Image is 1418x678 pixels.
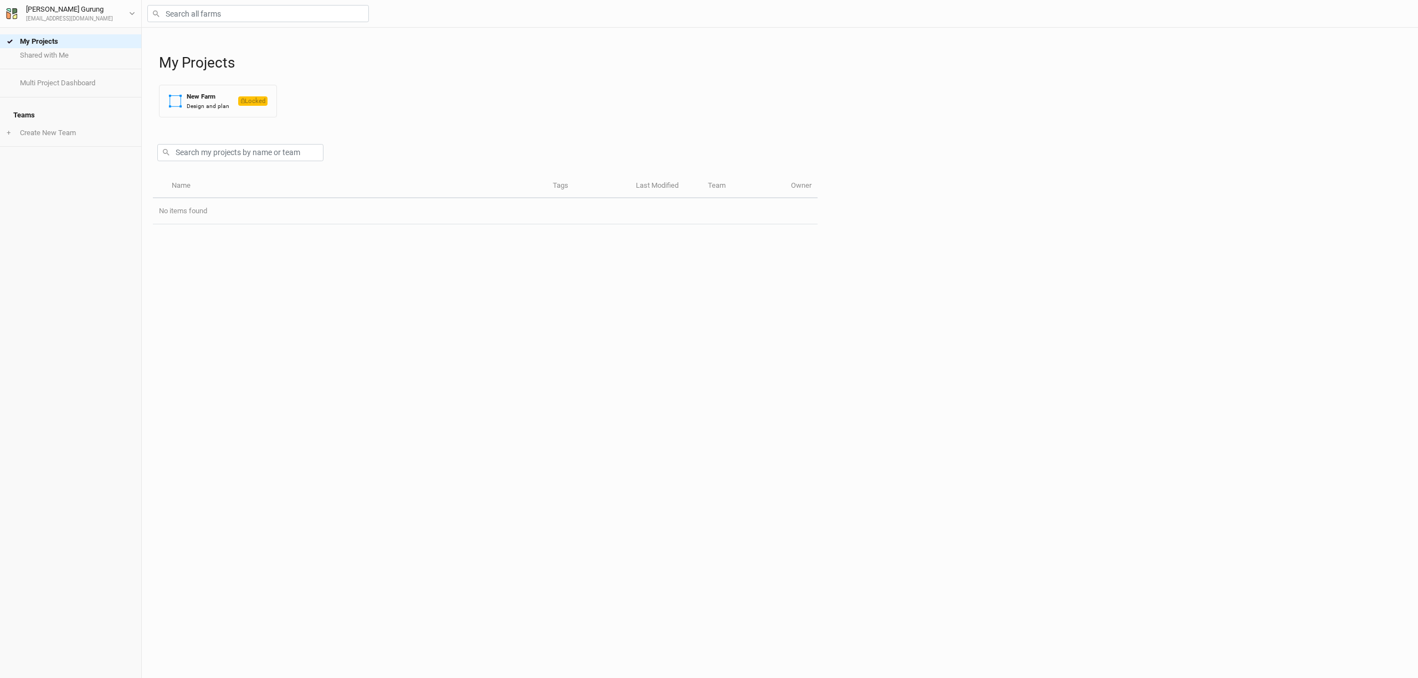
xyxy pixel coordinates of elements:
[547,174,630,198] th: Tags
[147,5,369,22] input: Search all farms
[785,174,818,198] th: Owner
[7,129,11,137] span: +
[159,54,1407,71] h1: My Projects
[7,104,135,126] h4: Teams
[630,174,702,198] th: Last Modified
[238,96,268,106] span: Locked
[26,15,113,23] div: [EMAIL_ADDRESS][DOMAIN_NAME]
[187,92,229,101] div: New Farm
[6,3,136,23] button: [PERSON_NAME] Gurung[EMAIL_ADDRESS][DOMAIN_NAME]
[702,174,785,198] th: Team
[157,144,323,161] input: Search my projects by name or team
[153,198,818,224] td: No items found
[26,4,113,15] div: [PERSON_NAME] Gurung
[165,174,546,198] th: Name
[187,102,229,110] div: Design and plan
[159,85,277,117] button: New FarmDesign and planLocked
